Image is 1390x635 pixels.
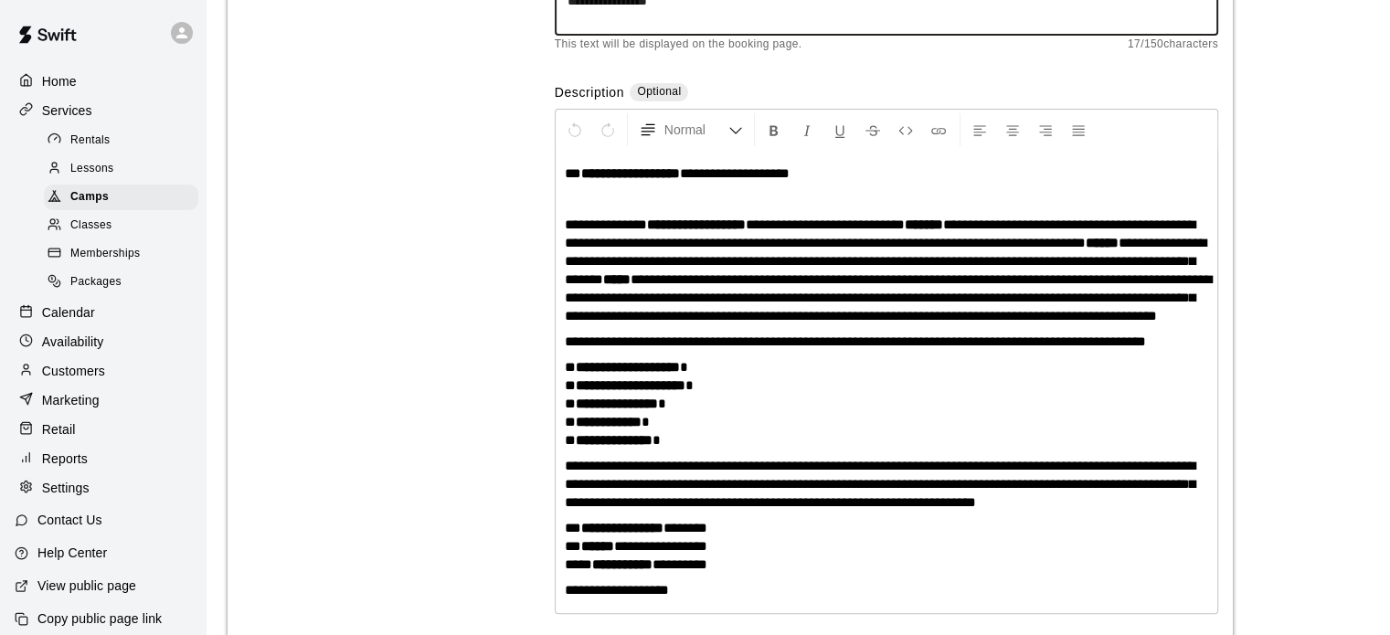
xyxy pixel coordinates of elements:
div: Rentals [44,128,198,153]
p: Calendar [42,303,95,322]
p: Settings [42,479,90,497]
p: Services [42,101,92,120]
button: Format Italics [791,113,822,146]
button: Left Align [964,113,995,146]
a: Settings [15,474,191,502]
p: Customers [42,362,105,380]
p: Help Center [37,544,107,562]
label: Description [555,83,624,104]
p: Availability [42,333,104,351]
button: Format Strikethrough [857,113,888,146]
div: Lessons [44,156,198,182]
a: Retail [15,416,191,443]
p: Marketing [42,391,100,409]
a: Services [15,97,191,124]
p: Retail [42,420,76,439]
span: Rentals [70,132,111,150]
button: Center Align [997,113,1028,146]
span: Lessons [70,160,114,178]
a: Calendar [15,299,191,326]
a: Packages [44,269,206,297]
a: Rentals [44,126,206,154]
span: Classes [70,217,111,235]
div: Classes [44,213,198,238]
p: Home [42,72,77,90]
div: Memberships [44,241,198,267]
span: Packages [70,273,122,291]
span: Normal [664,121,728,139]
span: Camps [70,188,109,206]
button: Format Underline [824,113,855,146]
a: Home [15,68,191,95]
a: Memberships [44,240,206,269]
button: Redo [592,113,623,146]
button: Right Align [1030,113,1061,146]
button: Justify Align [1063,113,1094,146]
div: Camps [44,185,198,210]
a: Lessons [44,154,206,183]
span: 17 / 150 characters [1128,36,1218,54]
p: Copy public page link [37,609,162,628]
div: Packages [44,270,198,295]
span: This text will be displayed on the booking page. [555,36,802,54]
span: Optional [637,85,681,98]
a: Customers [15,357,191,385]
p: Reports [42,450,88,468]
button: Insert Link [923,113,954,146]
a: Camps [44,184,206,212]
p: Contact Us [37,511,102,529]
p: View public page [37,577,136,595]
a: Marketing [15,386,191,414]
button: Formatting Options [631,113,750,146]
a: Availability [15,328,191,355]
button: Format Bold [759,113,790,146]
a: Reports [15,445,191,472]
button: Undo [559,113,590,146]
button: Insert Code [890,113,921,146]
a: Classes [44,212,206,240]
span: Memberships [70,245,140,263]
